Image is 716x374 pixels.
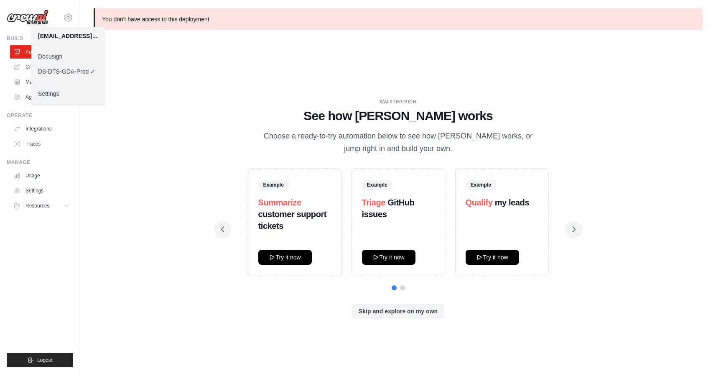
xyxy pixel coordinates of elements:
a: Settings [31,86,105,101]
span: Triage [362,198,386,207]
a: Marketplace [10,75,73,89]
button: Try it now [258,250,312,265]
p: Choose a ready-to-try automation below to see how [PERSON_NAME] works, or jump right in and build... [258,130,539,155]
a: Traces [10,137,73,151]
a: Settings [10,184,73,197]
strong: my leads [495,198,529,207]
span: Logout [37,357,53,364]
a: Usage [10,169,73,182]
button: Resources [10,199,73,213]
div: WALKTHROUGH [221,99,576,105]
img: Logo [7,10,48,26]
button: Try it now [466,250,519,265]
button: Skip and explore on my own [352,304,444,319]
a: Crew Studio [10,60,73,74]
strong: GitHub issues [362,198,415,219]
span: Resources [25,202,49,209]
button: Try it now [362,250,415,265]
div: Build [7,35,73,42]
h1: See how [PERSON_NAME] works [221,108,576,123]
strong: customer support tickets [258,210,327,231]
div: Manage [7,159,73,166]
button: Logout [7,353,73,367]
span: Example [362,180,392,190]
a: Agents [10,90,73,104]
span: Example [258,180,289,190]
span: Summarize [258,198,301,207]
div: Operate [7,112,73,119]
a: Integrations [10,122,73,136]
span: Qualify [466,198,493,207]
iframe: Chat Widget [674,334,716,374]
a: DS-DTS-GDA-Prod ✓ [31,64,105,79]
span: Example [466,180,496,190]
div: [EMAIL_ADDRESS][DOMAIN_NAME] [38,32,98,40]
a: Automations [10,45,73,59]
p: You don't have access to this deployment. [94,8,703,30]
a: Docusign [31,49,105,64]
